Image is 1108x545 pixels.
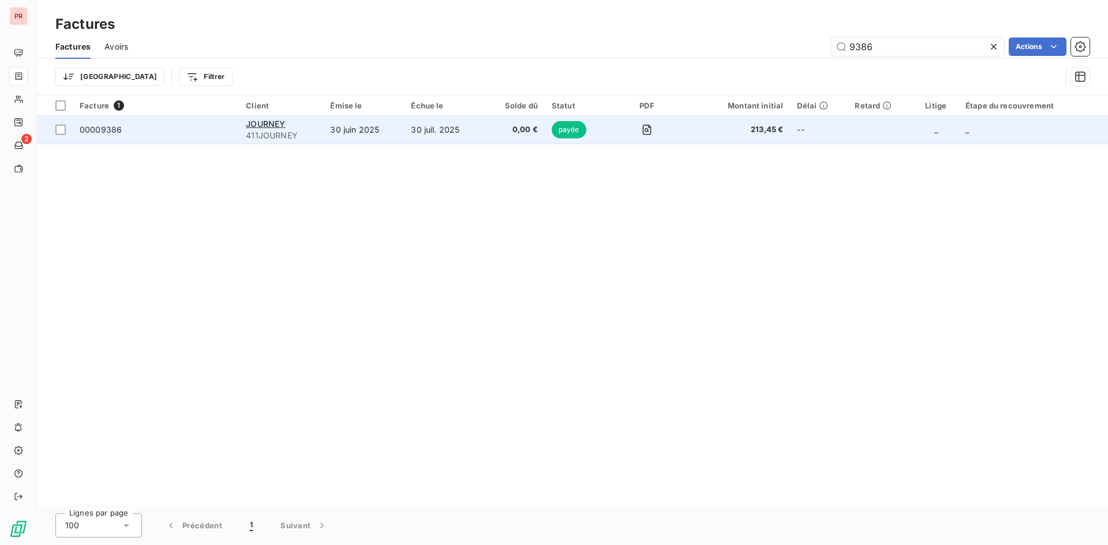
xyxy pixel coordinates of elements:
input: Rechercher [831,37,1004,56]
div: Solde dû [491,101,538,110]
span: 213,45 € [690,124,784,136]
div: Étape du recouvrement [965,101,1101,110]
img: Logo LeanPay [9,520,28,538]
span: 100 [65,520,79,531]
span: _ [934,125,938,134]
div: Délai [797,101,841,110]
td: -- [790,116,848,144]
span: Facture [80,101,109,110]
div: Émise le [330,101,397,110]
iframe: Intercom live chat [1069,506,1096,533]
td: 30 juil. 2025 [404,116,484,144]
span: Factures [55,41,91,52]
span: _ [965,125,969,134]
span: 0,00 € [491,124,538,136]
button: Actions [1009,37,1066,56]
button: Suivant [267,513,342,538]
span: JOURNEY [246,119,285,129]
button: Filtrer [179,67,232,86]
span: 411JOURNEY [246,130,316,141]
span: 00009386 [80,125,122,134]
span: 1 [114,100,124,111]
div: Statut [552,101,604,110]
a: 2 [9,136,27,155]
button: 1 [236,513,267,538]
span: payée [552,121,586,138]
div: PR [9,7,28,25]
div: Client [246,101,316,110]
span: 1 [250,520,253,531]
button: [GEOGRAPHIC_DATA] [55,67,164,86]
h3: Factures [55,14,115,35]
td: 30 juin 2025 [323,116,404,144]
div: Montant initial [690,101,784,110]
span: 2 [21,134,32,144]
div: Retard [855,101,906,110]
div: Échue le [411,101,477,110]
div: PDF [617,101,676,110]
div: Litige [920,101,952,110]
button: Précédent [151,513,236,538]
span: Avoirs [104,41,128,52]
